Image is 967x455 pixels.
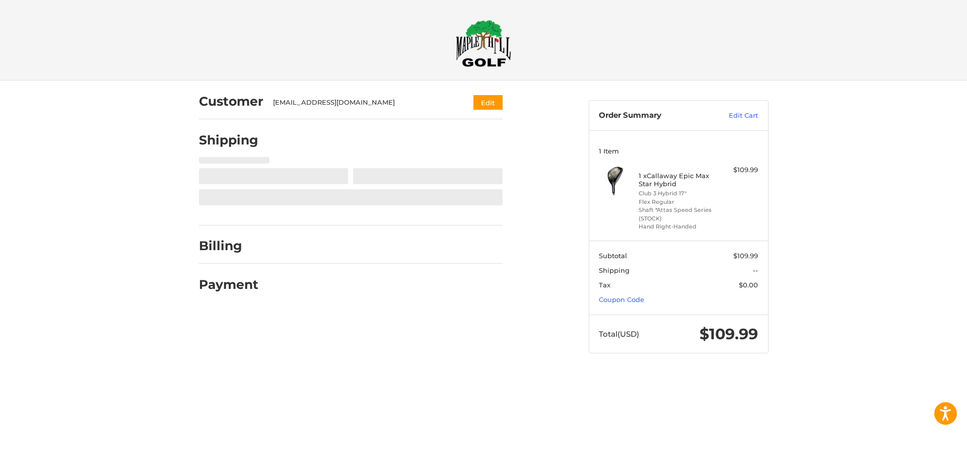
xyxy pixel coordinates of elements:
a: Coupon Code [599,295,644,304]
span: Total (USD) [599,329,639,339]
div: $109.99 [718,165,758,175]
h3: Order Summary [599,111,707,121]
h4: 1 x Callaway Epic Max Star Hybrid [639,172,716,188]
span: Shipping [599,266,630,274]
div: [EMAIL_ADDRESS][DOMAIN_NAME] [273,98,454,108]
h2: Customer [199,94,263,109]
h3: 1 Item [599,147,758,155]
span: Subtotal [599,252,627,260]
h2: Billing [199,238,258,254]
li: Hand Right-Handed [639,222,716,231]
span: Tax [599,281,610,289]
span: -- [753,266,758,274]
li: Club 3 Hybrid 17° [639,189,716,198]
h2: Shipping [199,132,258,148]
img: Maple Hill Golf [456,20,511,67]
span: $109.99 [700,325,758,343]
button: Edit [473,95,503,110]
iframe: Google Customer Reviews [884,428,967,455]
li: Shaft *Attas Speed Series (STOCK) [639,206,716,222]
li: Flex Regular [639,198,716,206]
span: $0.00 [739,281,758,289]
h2: Payment [199,277,258,292]
a: Edit Cart [707,111,758,121]
span: $109.99 [733,252,758,260]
